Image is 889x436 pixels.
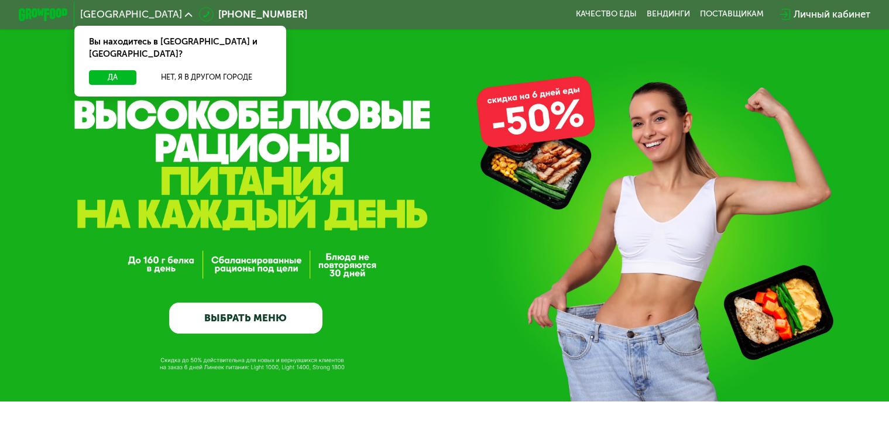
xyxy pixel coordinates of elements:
a: ВЫБРАТЬ МЕНЮ [169,303,323,334]
div: поставщикам [700,9,764,19]
a: Качество еды [576,9,637,19]
a: Вендинги [647,9,690,19]
div: Личный кабинет [794,7,870,22]
a: [PHONE_NUMBER] [199,7,308,22]
button: Нет, я в другом городе [142,70,272,85]
div: Вы находитесь в [GEOGRAPHIC_DATA] и [GEOGRAPHIC_DATA]? [74,26,287,70]
span: [GEOGRAPHIC_DATA] [80,9,182,19]
button: Да [89,70,136,85]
